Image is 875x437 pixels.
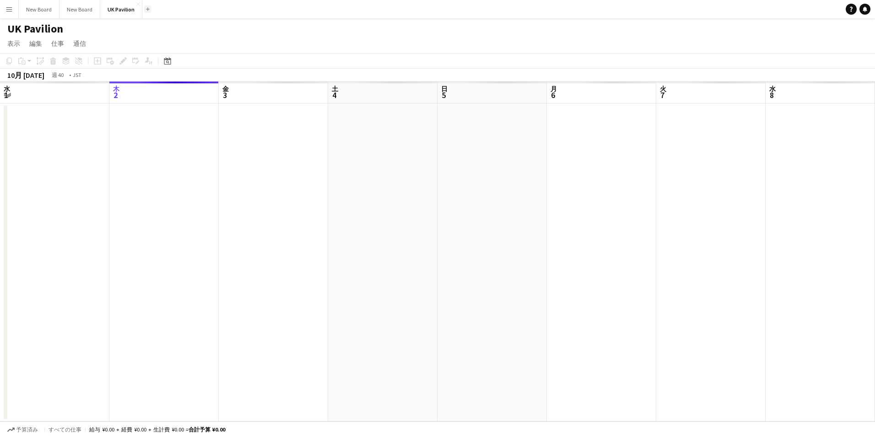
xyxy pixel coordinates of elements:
span: 木 [113,85,119,93]
div: 給与 ¥0.00 + 経費 ¥0.00 + 生計費 ¥0.00 = [89,426,225,433]
span: 7 [659,90,666,100]
span: 3 [221,90,229,100]
span: 8 [768,90,776,100]
span: 水 [4,85,10,93]
span: すべての仕事 [49,426,81,433]
span: 通信 [73,39,86,48]
a: 通信 [70,38,90,49]
a: 編集 [26,38,46,49]
a: 仕事 [48,38,68,49]
span: 土 [332,85,338,93]
span: 6 [549,90,557,100]
span: 水 [769,85,776,93]
button: New Board [59,0,100,18]
a: 表示 [4,38,24,49]
h1: UK Pavilion [7,22,63,36]
button: 予算済み [5,425,41,435]
span: 予算済み [16,426,38,433]
div: JST [73,71,81,78]
button: UK Pavilion [100,0,142,18]
span: 月 [551,85,557,93]
span: 表示 [7,39,20,48]
span: 日 [441,85,448,93]
span: 合計予算 ¥0.00 [189,426,225,433]
span: 5 [440,90,448,100]
span: 1 [2,90,10,100]
span: 編集 [29,39,42,48]
span: 4 [330,90,338,100]
span: 2 [112,90,119,100]
span: 火 [660,85,666,93]
span: 金 [222,85,229,93]
span: 週 40 [46,71,69,78]
button: New Board [19,0,59,18]
span: 仕事 [51,39,64,48]
div: 10月 [DATE] [7,71,44,80]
